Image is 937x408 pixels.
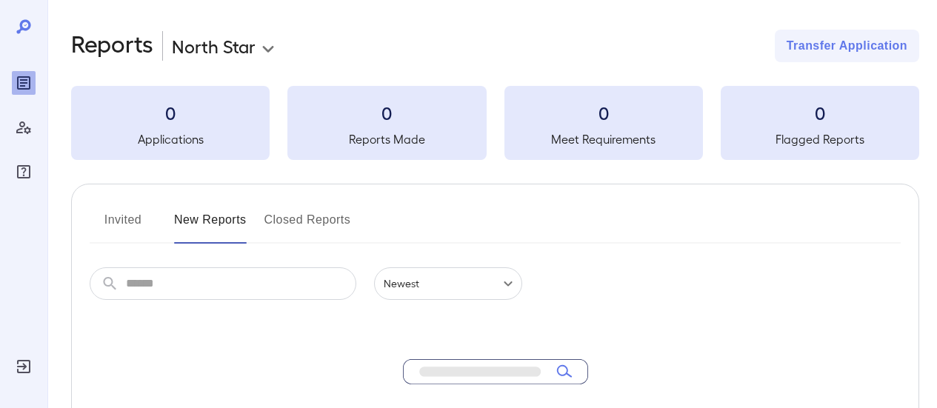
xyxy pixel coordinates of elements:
h5: Flagged Reports [721,130,919,148]
button: Invited [90,208,156,244]
h3: 0 [504,101,703,124]
summary: 0Applications0Reports Made0Meet Requirements0Flagged Reports [71,86,919,160]
h5: Meet Requirements [504,130,703,148]
button: New Reports [174,208,247,244]
div: Log Out [12,355,36,378]
h5: Reports Made [287,130,486,148]
h3: 0 [71,101,270,124]
div: Manage Users [12,116,36,139]
h3: 0 [721,101,919,124]
h2: Reports [71,30,153,62]
div: Reports [12,71,36,95]
button: Closed Reports [264,208,351,244]
h5: Applications [71,130,270,148]
button: Transfer Application [775,30,919,62]
div: Newest [374,267,522,300]
p: North Star [172,34,256,58]
div: FAQ [12,160,36,184]
h3: 0 [287,101,486,124]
